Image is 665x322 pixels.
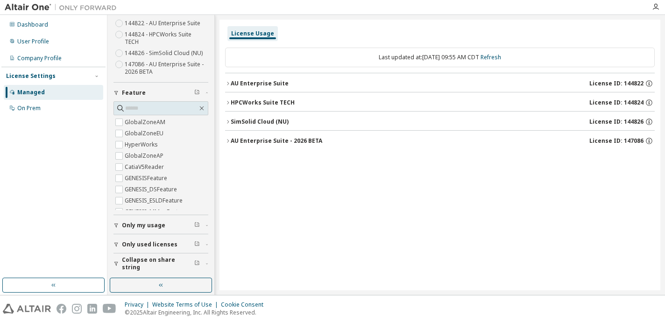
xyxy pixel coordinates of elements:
img: instagram.svg [72,304,82,314]
div: Cookie Consent [221,301,269,308]
button: Collapse on share string [113,253,208,274]
img: youtube.svg [103,304,116,314]
label: GENESISFeature [125,173,169,184]
label: GlobalZoneAM [125,117,167,128]
div: Dashboard [17,21,48,28]
label: GENESIS_MMapFeature [125,206,189,217]
div: User Profile [17,38,49,45]
button: Only my usage [113,215,208,236]
img: altair_logo.svg [3,304,51,314]
div: License Settings [6,72,56,80]
span: Collapse on share string [122,256,194,271]
label: GlobalZoneEU [125,128,165,139]
label: 144824 - HPCWorks Suite TECH [125,29,208,48]
div: AU Enterprise Suite - 2026 BETA [231,137,322,145]
button: AU Enterprise Suite - 2026 BETALicense ID: 147086 [225,131,655,151]
div: AU Enterprise Suite [231,80,289,87]
div: Privacy [125,301,152,308]
label: HyperWorks [125,139,160,150]
div: Managed [17,89,45,96]
label: GENESIS_DSFeature [125,184,179,195]
img: facebook.svg [57,304,66,314]
label: 144826 - SimSolid Cloud (NU) [125,48,205,59]
span: License ID: 144824 [589,99,644,106]
span: License ID: 144826 [589,118,644,126]
span: Clear filter [194,89,200,97]
img: Altair One [5,3,121,12]
span: Only used licenses [122,241,177,248]
button: HPCWorks Suite TECHLicense ID: 144824 [225,92,655,113]
button: Feature [113,83,208,103]
div: SimSolid Cloud (NU) [231,118,289,126]
div: HPCWorks Suite TECH [231,99,295,106]
span: Clear filter [194,241,200,248]
span: License ID: 144822 [589,80,644,87]
span: License ID: 147086 [589,137,644,145]
button: AU Enterprise SuiteLicense ID: 144822 [225,73,655,94]
label: 147086 - AU Enterprise Suite - 2026 BETA [125,59,208,77]
label: GENESIS_ESLDFeature [125,195,184,206]
button: Only used licenses [113,234,208,255]
div: Last updated at: [DATE] 09:55 AM CDT [225,48,655,67]
button: SimSolid Cloud (NU)License ID: 144826 [225,112,655,132]
div: Company Profile [17,55,62,62]
span: Clear filter [194,222,200,229]
span: Feature [122,89,146,97]
div: Website Terms of Use [152,301,221,308]
span: Clear filter [194,260,200,267]
p: © 2025 Altair Engineering, Inc. All Rights Reserved. [125,308,269,316]
a: Refresh [481,53,501,61]
div: License Usage [231,30,274,37]
label: 144822 - AU Enterprise Suite [125,18,202,29]
img: linkedin.svg [87,304,97,314]
label: GlobalZoneAP [125,150,165,161]
span: Only my usage [122,222,165,229]
label: CatiaV5Reader [125,161,166,173]
div: On Prem [17,105,41,112]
